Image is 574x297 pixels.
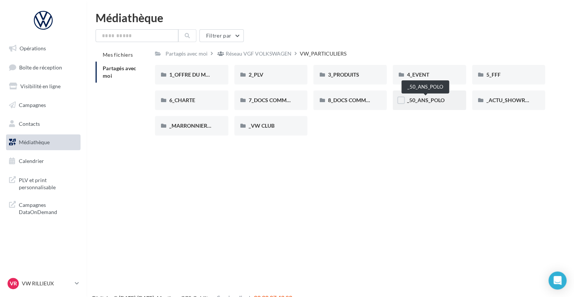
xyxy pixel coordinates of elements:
span: Partagés avec moi [103,65,137,79]
div: Réseau VGF VOLKSWAGEN [226,50,292,57]
div: Partagés avec moi [166,50,208,57]
span: _MARRONNIERS_25 [169,122,219,129]
a: Campagnes DataOnDemand [5,197,82,219]
a: Boîte de réception [5,59,82,75]
button: Filtrer par [199,29,244,42]
a: PLV et print personnalisable [5,172,82,194]
span: 8_DOCS COMMUNICATION [328,97,395,103]
span: 7_DOCS COMMERCIAUX [249,97,309,103]
a: Calendrier [5,153,82,169]
div: _50_ANS_POLO [401,80,449,93]
span: Visibilité en ligne [20,83,61,89]
span: 3_PRODUITS [328,71,359,78]
span: 6_CHARTE [169,97,195,103]
a: Visibilité en ligne [5,78,82,94]
span: 5_FFF [486,71,501,78]
div: Médiathèque [96,12,565,23]
span: _50_ANS_POLO [407,97,445,103]
span: Contacts [19,120,40,127]
a: Opérations [5,41,82,56]
p: VW RILLIEUX [22,280,72,287]
span: Mes fichiers [103,51,133,58]
span: 2_PLV [249,71,263,78]
span: Opérations [20,45,46,51]
span: Campagnes [19,102,46,108]
span: VR [10,280,17,287]
a: Campagnes [5,97,82,113]
span: PLV et print personnalisable [19,175,77,191]
span: 1_OFFRE DU MOIS [169,71,214,78]
a: VR VW RILLIEUX [6,276,80,291]
span: Campagnes DataOnDemand [19,200,77,216]
span: Boîte de réception [19,64,62,70]
span: _VW CLUB [249,122,275,129]
div: VW_PARTICULIERS [300,50,346,57]
div: Open Intercom Messenger [548,271,566,289]
span: Calendrier [19,158,44,164]
span: 4_EVENT [407,71,429,78]
span: _ACTU_SHOWROOM [486,97,538,103]
span: Médiathèque [19,139,50,145]
a: Médiathèque [5,134,82,150]
a: Contacts [5,116,82,132]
